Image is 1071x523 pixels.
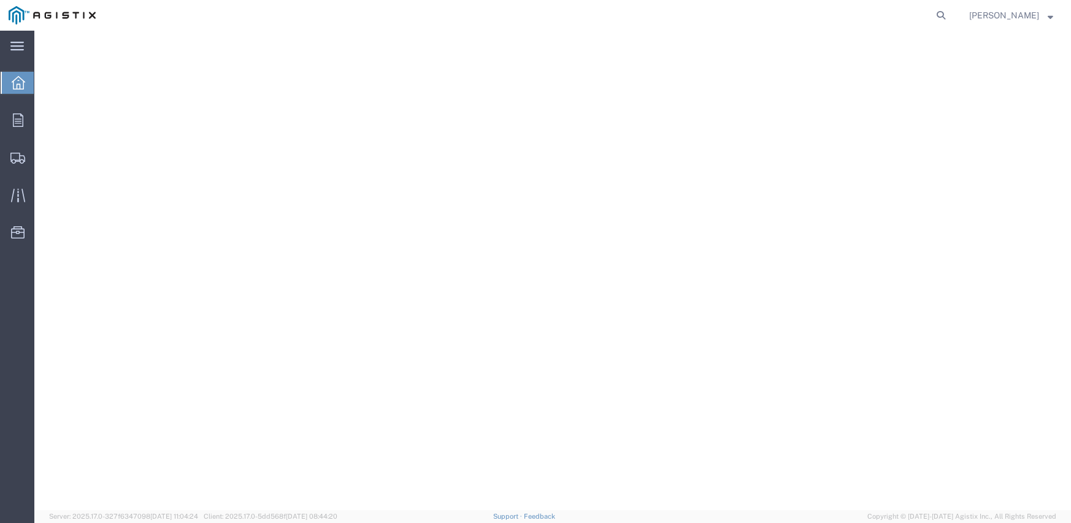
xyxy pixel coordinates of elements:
a: Feedback [524,513,555,520]
iframe: FS Legacy Container [34,31,1071,510]
span: [DATE] 08:44:20 [286,513,337,520]
span: Copyright © [DATE]-[DATE] Agistix Inc., All Rights Reserved [867,511,1056,522]
img: logo [9,6,96,25]
span: Server: 2025.17.0-327f6347098 [49,513,198,520]
span: Client: 2025.17.0-5dd568f [204,513,337,520]
span: Chantelle Bower [969,9,1039,22]
a: Support [493,513,524,520]
button: [PERSON_NAME] [969,8,1054,23]
span: [DATE] 11:04:24 [150,513,198,520]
